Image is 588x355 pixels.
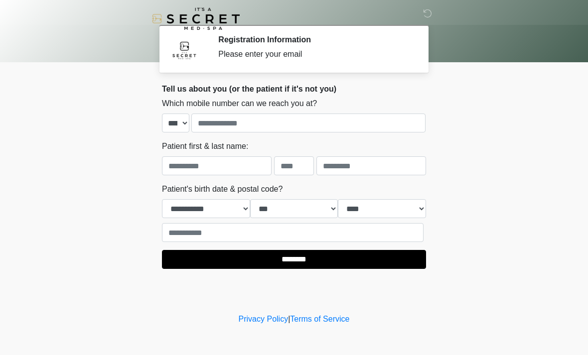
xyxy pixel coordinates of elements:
[290,315,349,323] a: Terms of Service
[169,35,199,65] img: Agent Avatar
[239,315,289,323] a: Privacy Policy
[162,183,283,195] label: Patient's birth date & postal code?
[162,140,248,152] label: Patient first & last name:
[288,315,290,323] a: |
[152,7,240,30] img: It's A Secret Med Spa Logo
[162,84,426,94] h2: Tell us about you (or the patient if it's not you)
[162,98,317,110] label: Which mobile number can we reach you at?
[218,48,411,60] div: Please enter your email
[218,35,411,44] h2: Registration Information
